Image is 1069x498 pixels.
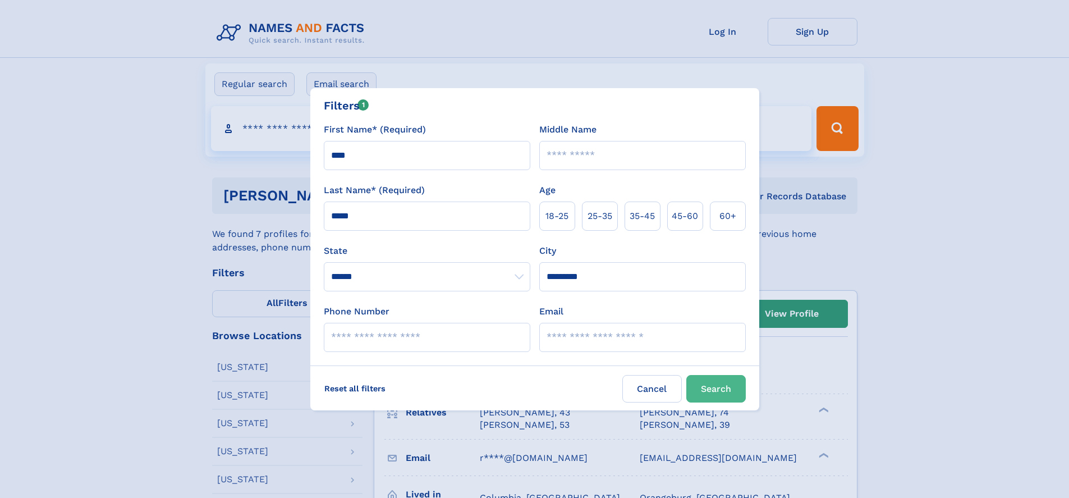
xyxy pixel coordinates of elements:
span: 60+ [719,209,736,223]
span: 35‑45 [630,209,655,223]
span: 25‑35 [588,209,612,223]
label: Reset all filters [317,375,393,402]
button: Search [686,375,746,403]
label: Email [539,305,563,318]
span: 45‑60 [672,209,698,223]
label: State [324,244,530,258]
label: City [539,244,556,258]
label: Phone Number [324,305,389,318]
label: Age [539,184,556,197]
label: Middle Name [539,123,597,136]
label: First Name* (Required) [324,123,426,136]
span: 18‑25 [545,209,568,223]
label: Cancel [622,375,682,403]
label: Last Name* (Required) [324,184,425,197]
div: Filters [324,97,369,114]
